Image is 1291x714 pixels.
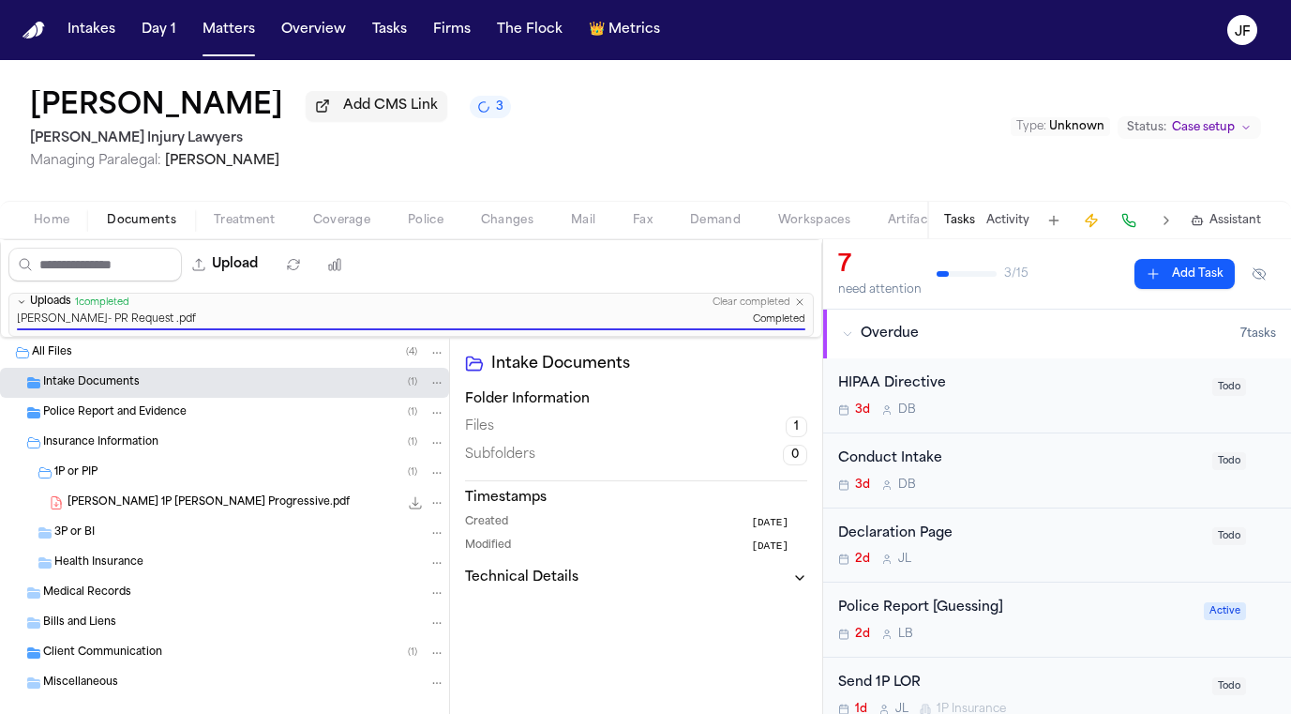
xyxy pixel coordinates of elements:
span: Completed [753,313,805,327]
h2: Intake Documents [491,353,807,375]
span: Add CMS Link [343,97,438,115]
span: 3 [496,99,503,114]
div: Open task: Police Report [Guessing] [823,583,1291,658]
span: ( 1 ) [408,407,417,418]
button: Day 1 [134,13,184,47]
span: 3d [855,403,870,418]
span: Mail [571,213,595,228]
button: Download J. Gandy 1P LOR Progressive.pdf [406,494,425,512]
h3: Timestamps [465,489,807,508]
button: [DATE] [751,515,807,531]
button: Activity [986,213,1029,228]
span: [DATE] [751,515,788,531]
div: Send 1P LOR [838,673,1201,694]
span: 1P or PIP [54,465,98,481]
span: Unknown [1049,121,1104,132]
a: Intakes [60,13,123,47]
span: Subfolders [465,446,535,464]
span: 7 task s [1240,327,1276,342]
button: Overview [274,13,353,47]
a: crownMetrics [581,13,668,47]
span: Documents [107,213,176,228]
span: [DATE] [751,539,788,554]
span: ( 1 ) [408,467,417,478]
span: Overdue [861,325,919,343]
button: 3 active tasks [470,96,511,118]
div: Open task: HIPAA Directive [823,358,1291,433]
button: Add CMS Link [306,91,447,121]
span: Insurance Information [43,435,158,451]
div: 7 [838,251,922,281]
button: Upload [182,248,269,281]
span: Home [34,213,69,228]
div: Conduct Intake [838,448,1201,470]
button: Tasks [944,213,975,228]
span: ( 1 ) [408,377,417,387]
span: 0 [783,445,807,465]
div: Declaration Page [838,524,1201,545]
div: HIPAA Directive [838,373,1201,395]
button: Edit Type: Unknown [1011,117,1110,136]
span: J L [898,552,911,567]
span: Treatment [214,213,276,228]
button: [DATE] [751,539,807,554]
span: Demand [690,213,741,228]
span: Modified [465,539,511,554]
button: Assistant [1191,213,1261,228]
span: Workspaces [778,213,850,228]
span: D B [898,478,916,493]
span: Bills and Liens [43,615,116,631]
span: Artifacts [888,213,938,228]
button: Edit matter name [30,90,283,124]
span: 3d [855,478,870,493]
span: Todo [1212,452,1246,470]
button: Technical Details [465,569,807,587]
button: The Flock [489,13,570,47]
span: L B [898,627,913,642]
span: [PERSON_NAME]- PR Request .pdf [17,313,196,327]
span: Case setup [1172,120,1235,135]
span: Files [465,418,494,436]
h1: [PERSON_NAME] [30,90,283,124]
input: Search files [8,248,182,281]
span: Assistant [1209,213,1261,228]
span: Miscellaneous [43,676,118,691]
span: [PERSON_NAME] [165,154,279,168]
button: Clear completed [713,296,790,309]
span: ( 1 ) [408,437,417,448]
img: Finch Logo [23,22,45,39]
span: Medical Records [43,585,131,601]
span: 3 / 15 [1004,266,1028,281]
span: Fax [633,213,653,228]
div: need attention [838,282,922,297]
h3: Folder Information [465,390,807,409]
span: 2d [855,552,870,567]
span: All Files [32,345,72,361]
span: Todo [1212,378,1246,396]
span: 3P or BI [54,525,95,541]
h2: [PERSON_NAME] Injury Lawyers [30,128,511,150]
button: Firms [426,13,478,47]
button: Tasks [365,13,414,47]
button: Make a Call [1116,207,1142,234]
button: Matters [195,13,263,47]
span: Police [408,213,443,228]
div: Open task: Conduct Intake [823,433,1291,509]
span: Changes [481,213,533,228]
span: ( 1 ) [408,647,417,658]
span: 1 [786,417,807,437]
div: Police Report [Guessing] [838,598,1193,619]
button: Create Immediate Task [1078,207,1104,234]
span: Active [1204,602,1246,620]
span: Health Insurance [54,555,143,571]
span: Type : [1016,121,1046,132]
span: Client Communication [43,646,162,661]
span: Status: [1127,120,1166,135]
span: Uploads [30,296,71,310]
